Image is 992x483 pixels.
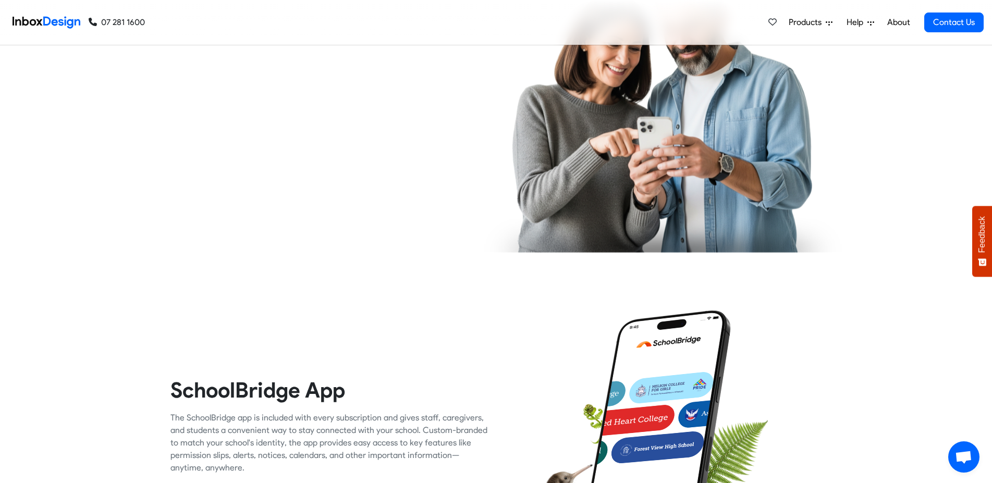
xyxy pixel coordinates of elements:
a: Help [842,12,878,33]
div: Open chat [948,441,979,473]
div: The SchoolBridge app is included with every subscription and gives staff, caregivers, and student... [170,412,488,474]
a: 07 281 1600 [89,16,145,29]
button: Feedback - Show survey [972,206,992,277]
span: Help [847,16,867,29]
span: Products [789,16,826,29]
a: Contact Us [924,13,984,32]
a: About [884,12,913,33]
heading: SchoolBridge App [170,377,488,403]
span: Feedback [977,216,987,253]
a: Products [785,12,837,33]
